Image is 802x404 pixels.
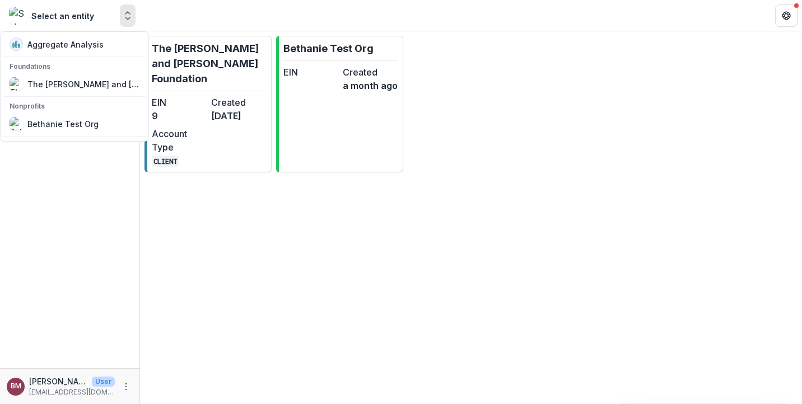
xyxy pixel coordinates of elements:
p: [EMAIL_ADDRESS][DOMAIN_NAME] [29,387,115,397]
button: Open entity switcher [120,4,136,27]
p: Bethanie Test Org [283,41,374,56]
p: User [92,377,115,387]
dd: [DATE] [211,109,266,123]
dd: a month ago [343,79,398,92]
dt: Account Type [152,127,207,154]
a: Bethanie Test OrgEINCreateda month ago [276,36,403,172]
img: Select an entity [9,7,27,25]
dt: EIN [152,96,207,109]
code: CLIENT [152,156,179,167]
button: More [119,380,133,393]
p: The [PERSON_NAME] and [PERSON_NAME] Foundation [152,41,267,86]
div: Bethanie Milteer [11,383,21,390]
dt: Created [343,65,398,79]
dt: Created [211,96,266,109]
div: Select an entity [31,10,94,22]
dd: 9 [152,109,207,123]
p: [PERSON_NAME] [29,375,87,387]
button: Get Help [775,4,798,27]
a: The [PERSON_NAME] and [PERSON_NAME] FoundationEIN9Created[DATE]Account TypeCLIENT [144,36,272,172]
dt: EIN [283,65,338,79]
